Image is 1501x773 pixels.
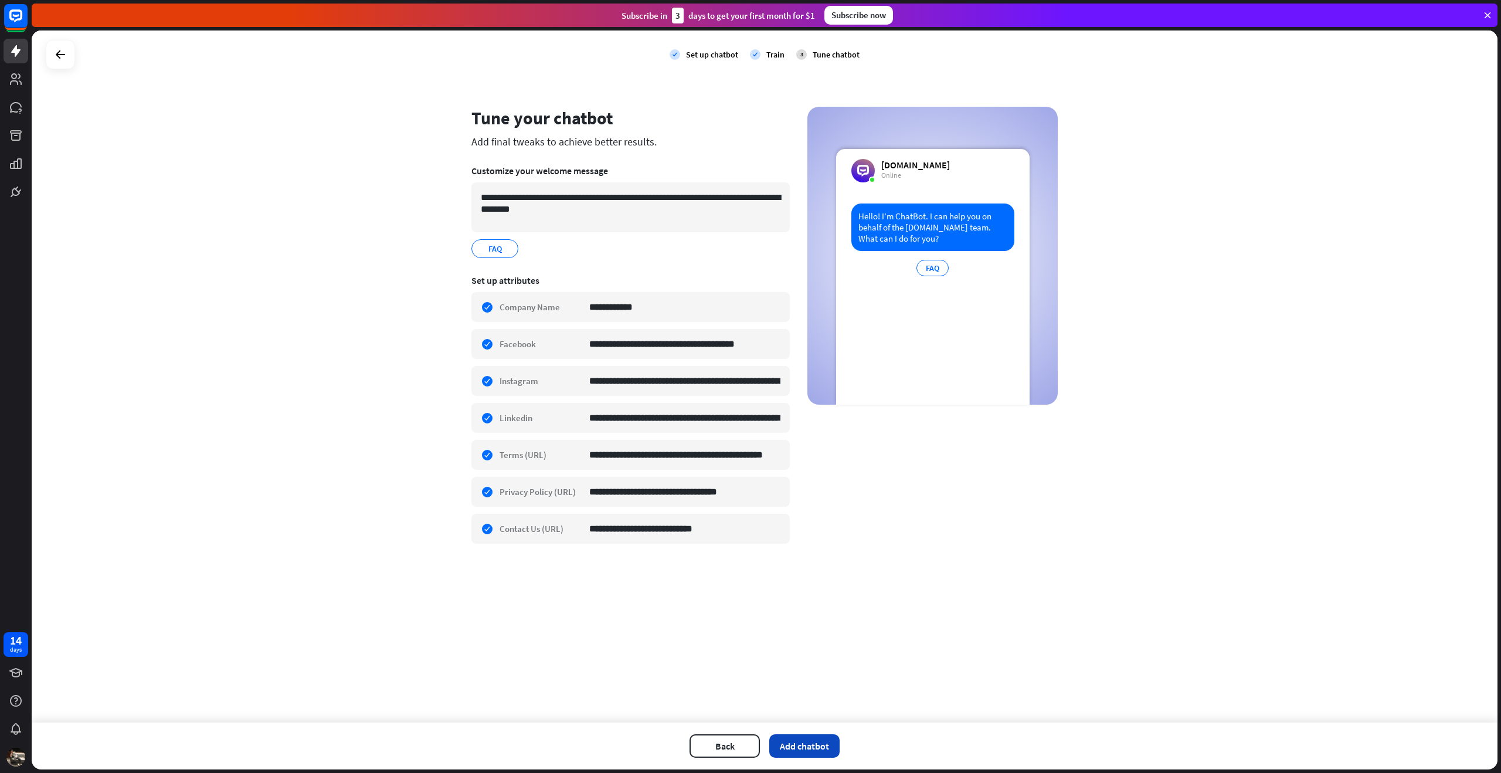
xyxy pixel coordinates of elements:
i: check [750,49,760,60]
div: Set up chatbot [686,49,738,60]
div: Online [881,171,950,180]
a: 14 days [4,632,28,657]
div: Add final tweaks to achieve better results. [471,135,790,148]
div: 3 [672,8,684,23]
div: Train [766,49,785,60]
div: Tune chatbot [813,49,860,60]
div: 14 [10,635,22,646]
div: days [10,646,22,654]
div: Subscribe in days to get your first month for $1 [622,8,815,23]
div: Tune your chatbot [471,107,790,129]
div: Hello! I’m ChatBot. I can help you on behalf of the [DOMAIN_NAME] team. What can I do for you? [851,204,1014,251]
div: 3 [796,49,807,60]
button: Back [690,734,760,758]
div: Set up attributes [471,274,790,286]
button: Add chatbot [769,734,840,758]
div: FAQ [916,260,949,276]
span: FAQ [487,242,503,255]
button: Open LiveChat chat widget [9,5,45,40]
div: [DOMAIN_NAME] [881,159,950,171]
i: check [670,49,680,60]
div: Customize your welcome message [471,165,790,177]
div: Subscribe now [824,6,893,25]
